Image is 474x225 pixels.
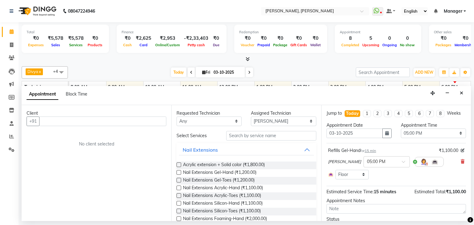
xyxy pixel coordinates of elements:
span: Estimated Service Time: [326,189,374,194]
div: ₹5,578 [45,35,66,42]
div: 8 [340,35,361,42]
div: Appointment Date [326,122,392,129]
a: 3:00 PM [329,83,348,92]
div: Select Services [172,133,222,139]
div: ₹0 [122,35,133,42]
div: Refills Gel-Hand [328,147,376,154]
span: Manager [444,8,462,14]
span: Nail Extensions Silicon-Hand (₹1,100.00) [183,200,263,208]
li: 3 [384,110,392,117]
div: ₹0 [289,35,309,42]
div: Status [326,216,392,223]
span: Wallet [309,43,322,47]
div: ₹5,578 [66,35,86,42]
div: Client [27,110,166,117]
div: Appointment Notes [326,198,466,204]
div: ₹2,625 [133,35,154,42]
div: Finance [122,30,222,35]
span: 15 min [365,149,376,153]
span: Petty cash [186,43,206,47]
span: +4 [53,69,63,74]
a: 1:00 PM [255,83,274,92]
img: Hairdresser.png [420,158,427,166]
span: Divya [27,69,38,74]
div: 5 [361,35,381,42]
a: x [38,69,41,74]
div: Today [346,110,359,117]
span: Voucher [239,43,256,47]
span: Online/Custom [154,43,181,47]
button: ADD NEW [414,68,435,77]
i: Edit price [461,149,464,152]
span: Technician [24,84,46,90]
span: ₹1,100.00 [439,147,458,154]
div: ₹0 [309,35,322,42]
small: for [360,149,376,153]
a: 10:00 AM [143,83,166,92]
span: 15 minutes [374,189,396,194]
div: ₹0 [239,35,256,42]
button: Close [457,88,466,98]
div: 0 [381,35,398,42]
span: [PERSON_NAME] [328,159,361,165]
span: Ongoing [381,43,398,47]
span: Services [68,43,84,47]
div: Total [27,30,104,35]
div: ₹2,953 [154,35,181,42]
div: Redemption [239,30,322,35]
div: ₹0 [434,35,453,42]
span: Estimated Total: [414,189,446,194]
a: 12:00 PM [218,83,239,92]
img: logo [16,2,58,20]
span: Fri [201,70,212,75]
li: 5 [405,110,413,117]
span: Expenses [27,43,45,47]
div: ₹0 [211,35,222,42]
div: Weeks [447,110,461,117]
div: Requested Technician [177,110,242,117]
span: Nail Extensions Acrylic-Toes (₹1,100.00) [183,192,261,200]
span: Today [171,67,186,77]
li: 7 [426,110,434,117]
input: Search by Name/Mobile/Email/Code [39,117,166,126]
span: Completed [340,43,361,47]
button: +91 [27,117,39,126]
a: 8:00 AM [69,83,89,92]
span: ₹1,100.00 [446,189,466,194]
img: Interior.png [328,172,334,177]
b: 08047224946 [68,2,95,20]
div: Appointment [340,30,416,35]
a: 4:00 PM [366,83,385,92]
div: Appointment Time [401,122,466,129]
input: Search Appointment [356,67,410,77]
div: -₹2,33,403 [181,35,211,42]
div: ₹0 [27,35,45,42]
li: 6 [415,110,423,117]
span: Gift Cards [289,43,309,47]
li: 2 [373,110,381,117]
span: Package [272,43,289,47]
span: Nail Extensions Foaming-Hand (₹2,000.00) [183,215,267,223]
div: ₹0 [86,35,104,42]
div: Jump to [326,110,342,117]
a: 6:00 PM [440,83,459,92]
div: ₹0 [272,35,289,42]
span: Nail Extensions Gel-Hand (₹1,200.00) [183,169,256,177]
span: Packages [434,43,453,47]
span: Due [211,43,221,47]
span: Appointment [27,89,58,100]
div: ₹0 [256,35,272,42]
a: 9:00 AM [106,83,126,92]
div: Nail Extensions [183,146,218,153]
span: Nail Extensions Silicon-Toes (₹1,100.00) [183,208,261,215]
span: Block Time [66,91,87,97]
li: 4 [394,110,402,117]
span: No show [398,43,416,47]
li: 8 [436,110,444,117]
span: Nail Extensions Gel-Toes (₹1,200.00) [183,177,255,185]
span: Nail Extensions Acrylic-Hand (₹1,100.00) [183,185,263,192]
div: 0 [398,35,416,42]
span: Products [86,43,104,47]
button: Nail Extensions [179,144,314,155]
span: Card [138,43,149,47]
